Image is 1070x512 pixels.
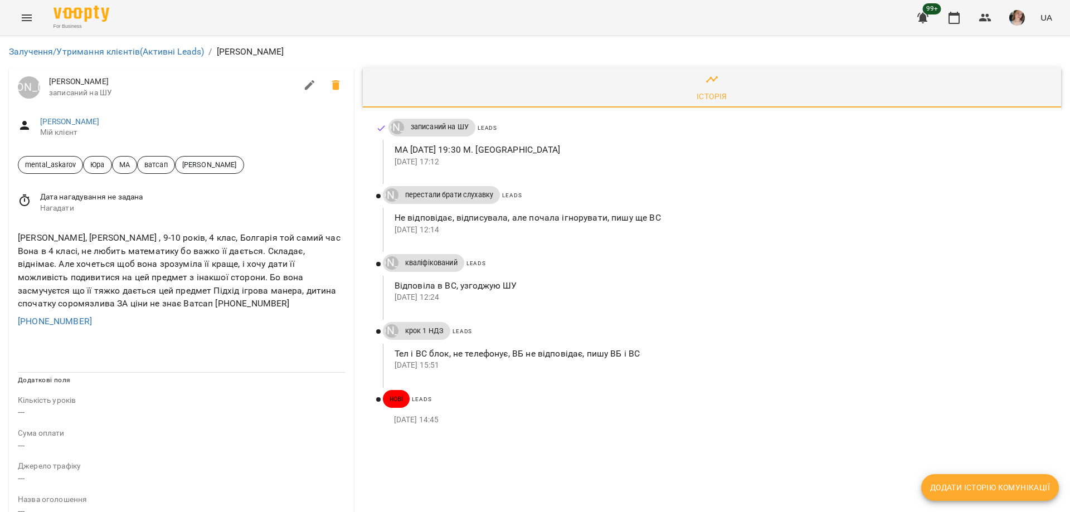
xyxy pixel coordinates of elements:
[383,188,398,202] a: [PERSON_NAME]
[395,143,1043,157] p: МА [DATE] 19:30 М. [GEOGRAPHIC_DATA]
[18,76,40,99] a: [PERSON_NAME]
[395,211,1043,225] p: Не відповідає, відписувала, але почала ігнорувати, пишу ще ВС
[16,229,347,312] div: [PERSON_NAME], [PERSON_NAME] , 9-10 років, 4 клас, Болгарія той самий час Вона в 4 класі, не люби...
[394,415,1043,426] p: [DATE] 14:45
[502,192,522,198] span: Leads
[395,347,1043,360] p: Тел і ВС блок, не телефонує, ВБ не відповідає, пишу ВБ і ВС
[53,23,109,30] span: For Business
[208,45,212,58] li: /
[18,376,70,384] span: Додаткові поля
[412,396,431,402] span: Leads
[49,87,296,99] span: записаний на ШУ
[40,117,100,126] a: [PERSON_NAME]
[1040,12,1052,23] span: UA
[478,125,497,131] span: Leads
[395,279,1043,292] p: Відповіла в ВС, узгоджую ШУ
[18,472,345,485] p: ---
[18,316,92,326] a: [PHONE_NUMBER]
[921,474,1059,501] button: Додати історію комунікації
[53,6,109,22] img: Voopty Logo
[84,159,111,170] span: Юра
[385,188,398,202] div: Юрій Тимочко
[18,406,345,419] p: ---
[398,326,450,336] span: крок 1 НДЗ
[18,494,345,505] p: field-description
[1009,10,1025,26] img: 6afb9eb6cc617cb6866001ac461bd93f.JPG
[1036,7,1057,28] button: UA
[40,203,345,214] span: Нагадати
[398,190,500,200] span: перестали брати слухавку
[9,46,204,57] a: Залучення/Утримання клієнтів(Активні Leads)
[113,159,137,170] span: МА
[404,122,475,132] span: записаний на ШУ
[13,4,40,31] button: Menu
[395,360,1043,371] p: [DATE] 15:51
[217,45,284,58] p: [PERSON_NAME]
[395,292,1043,303] p: [DATE] 12:24
[385,256,398,270] div: [PERSON_NAME]
[453,328,472,334] span: Leads
[383,324,398,338] a: [PERSON_NAME]
[176,159,244,170] span: [PERSON_NAME]
[383,256,398,270] a: [PERSON_NAME]
[383,394,410,404] span: нові
[391,121,404,134] div: Юрій Тимочко
[466,260,486,266] span: Leads
[395,157,1043,168] p: [DATE] 17:12
[138,159,174,170] span: ватсап
[18,395,345,406] p: field-description
[388,121,404,134] a: [PERSON_NAME]
[49,76,296,87] span: [PERSON_NAME]
[930,481,1050,494] span: Додати історію комунікації
[40,192,345,203] span: Дата нагадування не задана
[385,324,398,338] div: Юрій Тимочко
[18,76,40,99] div: Юрій Тимочко
[923,3,941,14] span: 99+
[9,45,1061,58] nav: breadcrumb
[697,90,727,103] div: Історія
[18,461,345,472] p: field-description
[18,439,345,452] p: ---
[398,258,464,268] span: кваліфікований
[18,159,82,170] span: mental_askarov
[18,428,345,439] p: field-description
[395,225,1043,236] p: [DATE] 12:14
[40,127,345,138] span: Мій клієнт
